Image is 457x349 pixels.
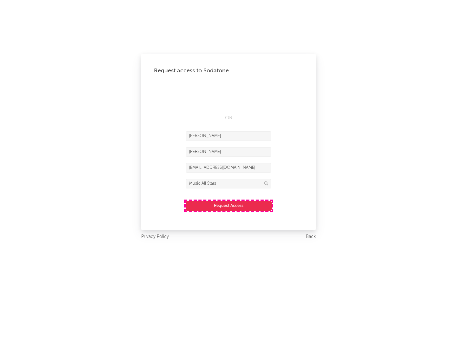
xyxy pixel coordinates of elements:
a: Back [306,233,316,241]
div: Request access to Sodatone [154,67,303,75]
button: Request Access [186,201,272,211]
input: First Name [186,131,271,141]
div: OR [186,114,271,122]
input: Email [186,163,271,173]
a: Privacy Policy [141,233,169,241]
input: Division [186,179,271,188]
input: Last Name [186,147,271,157]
